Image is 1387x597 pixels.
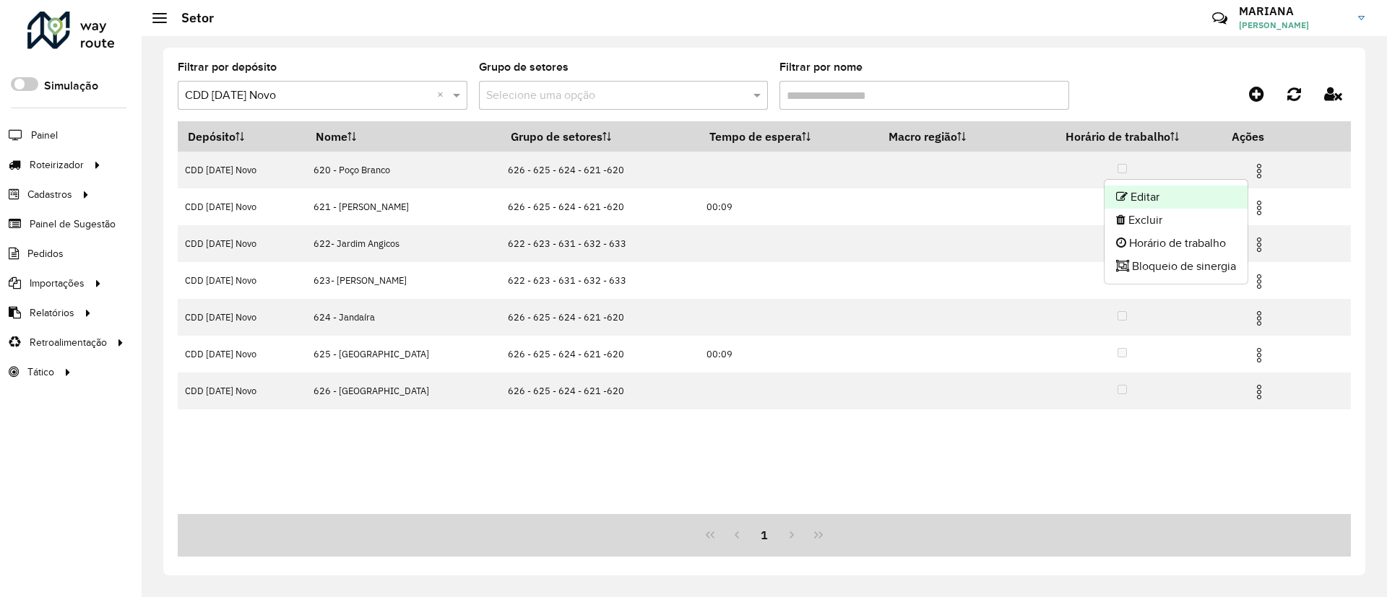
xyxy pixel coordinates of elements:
[306,188,501,225] td: 621 - [PERSON_NAME]
[167,10,214,26] h2: Setor
[501,336,699,372] td: 626 - 625 - 624 - 621 -620
[30,335,107,350] span: Retroalimentação
[306,121,501,152] th: Nome
[699,188,879,225] td: 00:09
[178,188,306,225] td: CDD [DATE] Novo
[306,336,501,372] td: 625 - [GEOGRAPHIC_DATA]
[1239,19,1347,32] span: [PERSON_NAME]
[879,121,1024,152] th: Macro região
[501,225,699,262] td: 622 - 623 - 631 - 632 - 633
[501,372,699,409] td: 626 - 625 - 624 - 621 -620
[1239,4,1347,18] h3: MARIANA
[501,188,699,225] td: 626 - 625 - 624 - 621 -620
[779,58,863,76] label: Filtrar por nome
[1024,121,1222,152] th: Horário de trabalho
[501,152,699,188] td: 626 - 625 - 624 - 621 -620
[30,276,85,291] span: Importações
[44,77,98,95] label: Simulação
[1204,3,1235,34] a: Contato Rápido
[178,58,277,76] label: Filtrar por depósito
[501,262,699,299] td: 622 - 623 - 631 - 632 - 633
[751,521,778,549] button: 1
[306,299,501,336] td: 624 - Jandaíra
[1105,209,1248,232] li: Excluir
[178,262,306,299] td: CDD [DATE] Novo
[479,58,569,76] label: Grupo de setores
[178,152,306,188] td: CDD [DATE] Novo
[178,299,306,336] td: CDD [DATE] Novo
[27,365,54,380] span: Tático
[30,157,84,173] span: Roteirizador
[1105,186,1248,209] li: Editar
[27,187,72,202] span: Cadastros
[31,128,58,143] span: Painel
[27,246,64,261] span: Pedidos
[30,305,74,321] span: Relatórios
[437,87,449,104] span: Clear all
[306,225,501,262] td: 622- Jardim Angicos
[699,336,879,372] td: 00:09
[501,121,699,152] th: Grupo de setores
[178,336,306,372] td: CDD [DATE] Novo
[306,262,501,299] td: 623- [PERSON_NAME]
[178,372,306,409] td: CDD [DATE] Novo
[1222,121,1308,152] th: Ações
[178,225,306,262] td: CDD [DATE] Novo
[1105,255,1248,278] li: Bloqueio de sinergia
[178,121,306,152] th: Depósito
[306,152,501,188] td: 620 - Poço Branco
[699,121,879,152] th: Tempo de espera
[1105,232,1248,255] li: Horário de trabalho
[30,217,116,232] span: Painel de Sugestão
[306,372,501,409] td: 626 - [GEOGRAPHIC_DATA]
[501,299,699,336] td: 626 - 625 - 624 - 621 -620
